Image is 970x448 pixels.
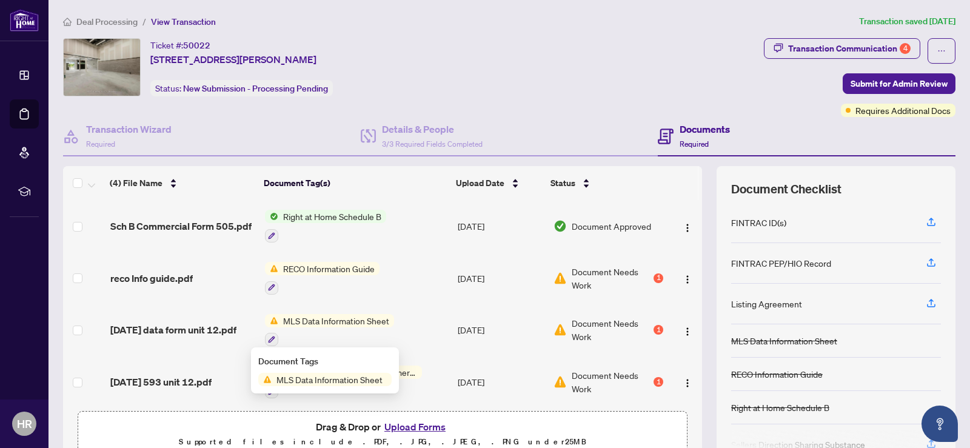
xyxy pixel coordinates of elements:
img: Status Icon [258,373,272,386]
span: Document Needs Work [572,316,651,343]
td: [DATE] [453,304,549,356]
span: Submit for Admin Review [851,74,948,93]
button: Status IconRECO Information Guide [265,262,380,295]
img: Document Status [554,375,567,389]
h4: Details & People [382,122,483,136]
img: Logo [683,275,692,284]
div: FINTRAC ID(s) [731,216,786,229]
span: Document Checklist [731,181,841,198]
button: Submit for Admin Review [843,73,955,94]
button: Transaction Communication4 [764,38,920,59]
span: Upload Date [456,176,504,190]
button: Status IconRight at Home Schedule B [265,210,386,242]
div: Listing Agreement [731,297,802,310]
button: Status IconMLS Data Information Sheet [265,314,394,347]
span: Drag & Drop or [316,419,449,435]
span: [DATE] 593 unit 12.pdf [110,375,212,389]
div: 1 [654,325,663,335]
span: reco Info guide.pdf [110,271,193,286]
th: Upload Date [451,166,546,200]
span: Right at Home Schedule B [278,210,386,223]
li: / [142,15,146,28]
div: 1 [654,377,663,387]
img: Logo [683,378,692,388]
div: Status: [150,80,333,96]
button: Upload Forms [381,419,449,435]
button: Logo [678,372,697,392]
span: New Submission - Processing Pending [183,83,328,94]
span: Status [550,176,575,190]
h4: Documents [680,122,730,136]
span: 3/3 Required Fields Completed [382,139,483,149]
span: Sch B Commercial Form 505.pdf [110,219,252,233]
button: Logo [678,216,697,236]
span: Document Approved [572,219,651,233]
span: Requires Additional Docs [855,104,951,117]
article: Transaction saved [DATE] [859,15,955,28]
span: HR [17,415,32,432]
img: Status Icon [265,314,278,327]
span: MLS Data Information Sheet [278,314,394,327]
img: Document Status [554,323,567,336]
span: [DATE] data form unit 12.pdf [110,323,236,337]
span: 50022 [183,40,210,51]
div: 4 [900,43,911,54]
div: FINTRAC PEP/HIO Record [731,256,831,270]
span: Document Needs Work [572,265,651,292]
img: Logo [683,327,692,336]
h4: Transaction Wizard [86,122,172,136]
button: Open asap [921,406,958,442]
div: Right at Home Schedule B [731,401,829,414]
img: Document Status [554,219,567,233]
img: Document Status [554,272,567,285]
th: Status [546,166,664,200]
div: MLS Data Information Sheet [731,334,837,347]
img: IMG-X12361733_1.jpg [64,39,140,96]
td: [DATE] [453,252,549,304]
span: Required [680,139,709,149]
span: home [63,18,72,26]
img: Status Icon [265,210,278,223]
div: 1 [654,273,663,283]
th: (4) File Name [105,166,259,200]
span: MLS Data Information Sheet [272,373,387,386]
button: Logo [678,269,697,288]
div: RECO Information Guide [731,367,823,381]
span: (4) File Name [110,176,162,190]
th: Document Tag(s) [259,166,451,200]
span: ellipsis [937,47,946,55]
span: Document Needs Work [572,369,651,395]
span: RECO Information Guide [278,262,380,275]
div: Document Tags [258,355,392,368]
div: Transaction Communication [788,39,911,58]
div: Ticket #: [150,38,210,52]
img: Logo [683,223,692,233]
span: [STREET_ADDRESS][PERSON_NAME] [150,52,316,67]
span: View Transaction [151,16,216,27]
span: Deal Processing [76,16,138,27]
td: [DATE] [453,356,549,408]
img: Status Icon [265,262,278,275]
td: [DATE] [453,200,549,252]
img: logo [10,9,39,32]
span: Required [86,139,115,149]
button: Logo [678,320,697,339]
